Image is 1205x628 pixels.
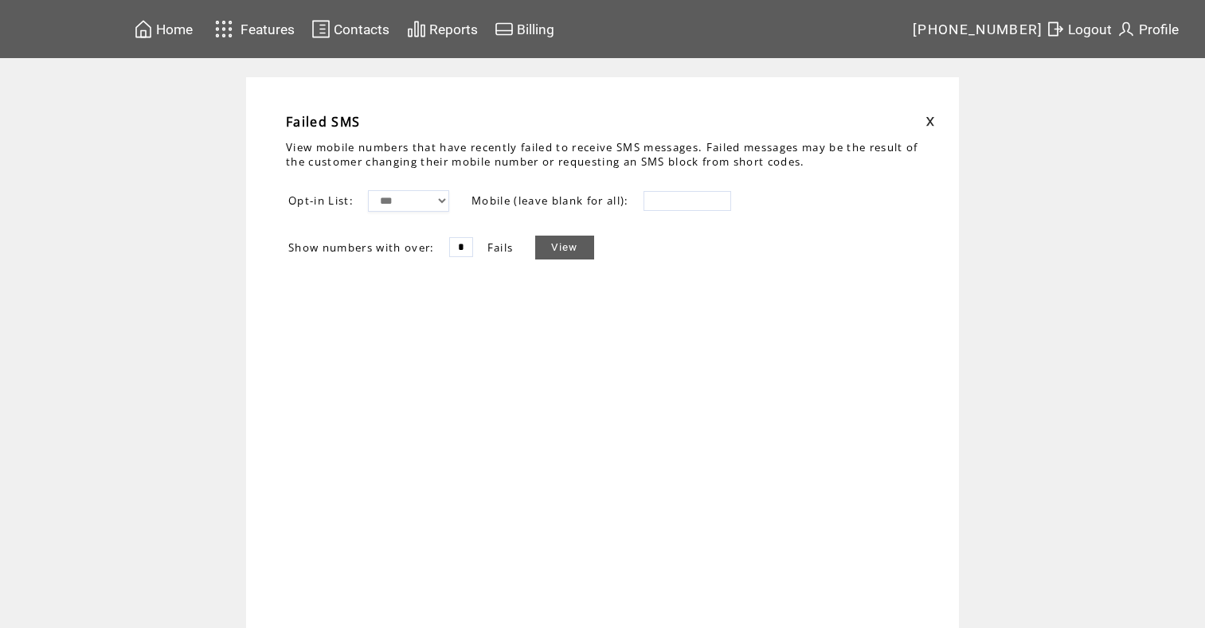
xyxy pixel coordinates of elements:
img: contacts.svg [311,19,331,39]
span: Reports [429,21,478,37]
img: chart.svg [407,19,426,39]
a: Logout [1043,17,1114,41]
a: Reports [405,17,480,41]
span: Show numbers with over: [288,240,435,255]
a: Home [131,17,195,41]
span: Features [241,21,295,37]
img: features.svg [210,16,238,42]
span: Home [156,21,193,37]
span: Contacts [334,21,389,37]
img: profile.svg [1117,19,1136,39]
span: Opt-in List: [288,193,354,208]
img: creidtcard.svg [495,19,514,39]
a: Profile [1114,17,1181,41]
a: Contacts [309,17,392,41]
span: Billing [517,21,554,37]
a: View [535,236,593,259]
span: Mobile (leave blank for all): [471,193,629,208]
a: Features [208,14,298,45]
span: View mobile numbers that have recently failed to receive SMS messages. Failed messages may be the... [286,140,918,169]
span: Profile [1139,21,1179,37]
img: exit.svg [1046,19,1065,39]
span: Logout [1068,21,1112,37]
img: home.svg [134,19,153,39]
span: Fails [487,240,514,255]
a: Billing [492,17,557,41]
span: Failed SMS [286,113,360,131]
span: [PHONE_NUMBER] [913,21,1043,37]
